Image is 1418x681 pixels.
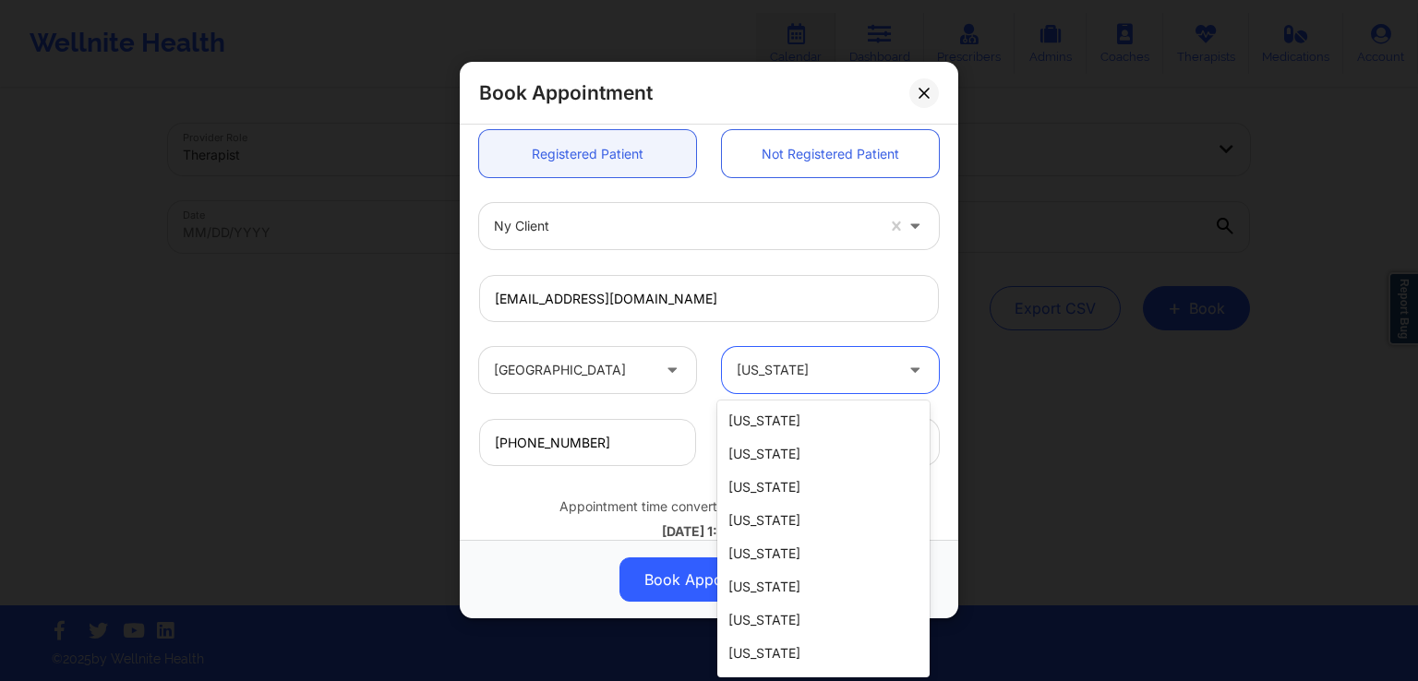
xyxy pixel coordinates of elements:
div: [US_STATE] [717,570,930,603]
div: [US_STATE] [737,348,893,394]
div: [US_STATE] [717,603,930,637]
div: [US_STATE] [717,437,930,471]
div: Appointment time converted to [479,498,939,517]
div: [US_STATE] [717,637,930,670]
div: [US_STATE] [717,404,930,437]
input: Patient's Phone Number [479,420,696,467]
a: Registered Patient [479,131,696,178]
input: Patient's Email [479,276,939,323]
div: ny client [494,204,874,250]
button: Book Appointment [619,558,799,603]
div: [US_STATE] [717,471,930,504]
div: [US_STATE] [717,537,930,570]
a: Not Registered Patient [722,131,939,178]
h2: Book Appointment [479,80,653,105]
div: [US_STATE] [717,504,930,537]
div: [DATE] 1:00 PM [479,522,939,541]
div: [GEOGRAPHIC_DATA] [494,348,650,394]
